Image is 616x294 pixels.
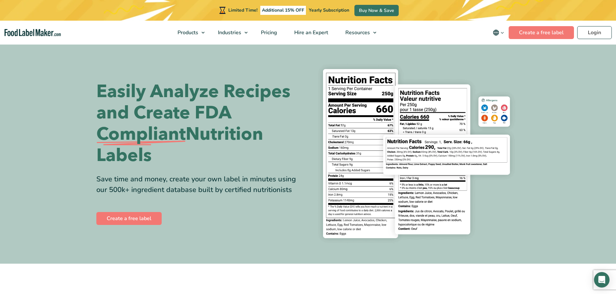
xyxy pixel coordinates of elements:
[594,272,610,288] div: Open Intercom Messenger
[309,7,349,13] span: Yearly Subscription
[260,6,306,15] span: Additional 15% OFF
[354,5,399,16] a: Buy Now & Save
[169,21,208,45] a: Products
[176,29,199,36] span: Products
[337,21,380,45] a: Resources
[96,212,162,225] a: Create a free label
[292,29,329,36] span: Hire an Expert
[259,29,278,36] span: Pricing
[577,26,612,39] a: Login
[216,29,242,36] span: Industries
[343,29,371,36] span: Resources
[96,81,303,166] h1: Easily Analyze Recipes and Create FDA Nutrition Labels
[96,124,186,145] span: Compliant
[509,26,574,39] a: Create a free label
[286,21,335,45] a: Hire an Expert
[210,21,251,45] a: Industries
[96,174,303,195] div: Save time and money, create your own label in minutes using our 500k+ ingredient database built b...
[228,7,257,13] span: Limited Time!
[253,21,284,45] a: Pricing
